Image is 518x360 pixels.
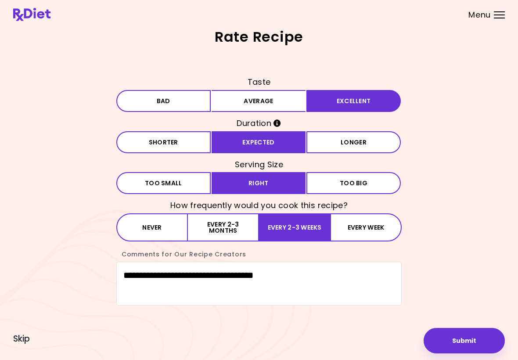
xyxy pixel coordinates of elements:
label: Comments for Our Recipe Creators [116,250,246,259]
h3: Serving Size [116,158,402,172]
span: Too small [145,180,182,186]
button: Every week [330,213,402,241]
button: Every 2-3 months [188,213,259,241]
h3: Duration [116,116,402,130]
button: Excellent [306,90,401,112]
button: Bad [116,90,211,112]
i: Info [273,119,281,127]
button: Shorter [116,131,211,153]
button: Right [212,172,306,194]
button: Too big [306,172,401,194]
button: Expected [212,131,306,153]
button: Submit [424,328,505,353]
button: Every 2-3 weeks [259,213,330,241]
h2: Rate Recipe [13,30,505,44]
span: Menu [468,11,491,19]
img: RxDiet [13,8,50,21]
button: Longer [306,131,401,153]
button: Skip [13,334,30,344]
button: Never [116,213,188,241]
button: Too small [116,172,211,194]
button: Average [212,90,306,112]
h3: Taste [116,75,402,89]
h3: How frequently would you cook this recipe? [116,198,402,212]
span: Too big [340,180,367,186]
